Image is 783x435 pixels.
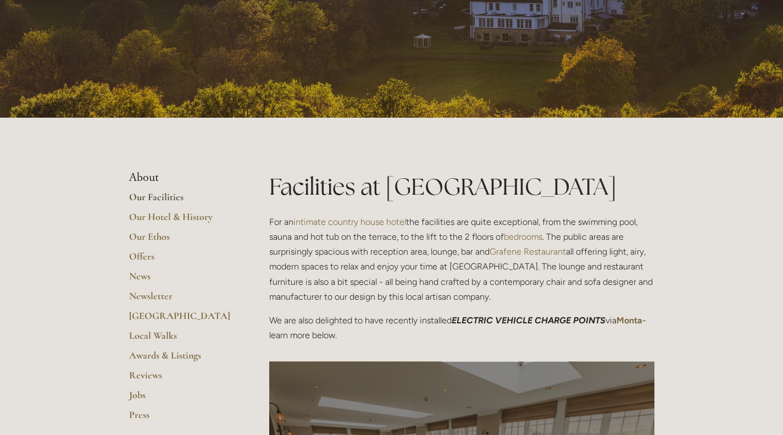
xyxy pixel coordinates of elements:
[129,349,234,369] a: Awards & Listings
[129,270,234,290] a: News
[293,217,406,227] a: intimate country house hotel
[504,232,542,242] a: bedrooms
[269,313,654,343] p: We are also delighted to have recently installed via - learn more below.
[129,310,234,329] a: [GEOGRAPHIC_DATA]
[129,290,234,310] a: Newsletter
[129,389,234,409] a: Jobs
[129,409,234,428] a: Press
[452,315,606,326] em: ELECTRIC VEHICLE CHARGE POINTS
[129,191,234,211] a: Our Facilities
[129,170,234,185] li: About
[129,211,234,230] a: Our Hotel & History
[269,170,654,203] h1: Facilities at [GEOGRAPHIC_DATA]
[269,214,654,304] p: For an the facilities are quite exceptional, from the swimming pool, sauna and hot tub on the ter...
[490,246,566,257] a: Grafene Restaurant
[129,230,234,250] a: Our Ethos
[617,315,642,326] a: Monta
[129,329,234,349] a: Local Walks
[129,250,234,270] a: Offers
[129,369,234,389] a: Reviews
